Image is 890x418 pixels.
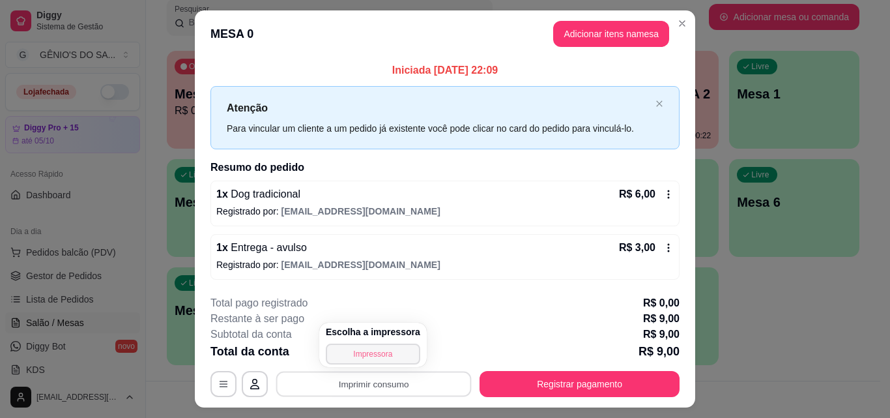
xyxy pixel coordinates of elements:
[216,187,300,202] p: 1 x
[643,327,680,342] p: R$ 9,00
[639,342,680,361] p: R$ 9,00
[216,258,674,271] p: Registrado por:
[228,242,307,253] span: Entrega - avulso
[227,121,650,136] div: Para vincular um cliente a um pedido já existente você pode clicar no card do pedido para vinculá...
[326,344,420,365] button: Impressora
[281,260,440,270] span: [EMAIL_ADDRESS][DOMAIN_NAME]
[672,13,693,34] button: Close
[210,311,304,327] p: Restante à ser pago
[643,295,680,311] p: R$ 0,00
[643,311,680,327] p: R$ 9,00
[216,240,307,256] p: 1 x
[210,327,292,342] p: Subtotal da conta
[619,187,655,202] p: R$ 6,00
[553,21,669,47] button: Adicionar itens namesa
[227,100,650,116] p: Atenção
[480,371,680,397] button: Registrar pagamento
[210,160,680,175] h2: Resumo do pedido
[228,188,300,200] span: Dog tradicional
[276,372,472,397] button: Imprimir consumo
[326,325,420,338] h4: Escolha a impressora
[210,63,680,78] p: Iniciada [DATE] 22:09
[195,10,695,57] header: MESA 0
[655,100,663,108] button: close
[281,206,440,216] span: [EMAIL_ADDRESS][DOMAIN_NAME]
[210,342,289,361] p: Total da conta
[619,240,655,256] p: R$ 3,00
[216,205,674,218] p: Registrado por:
[210,295,308,311] p: Total pago registrado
